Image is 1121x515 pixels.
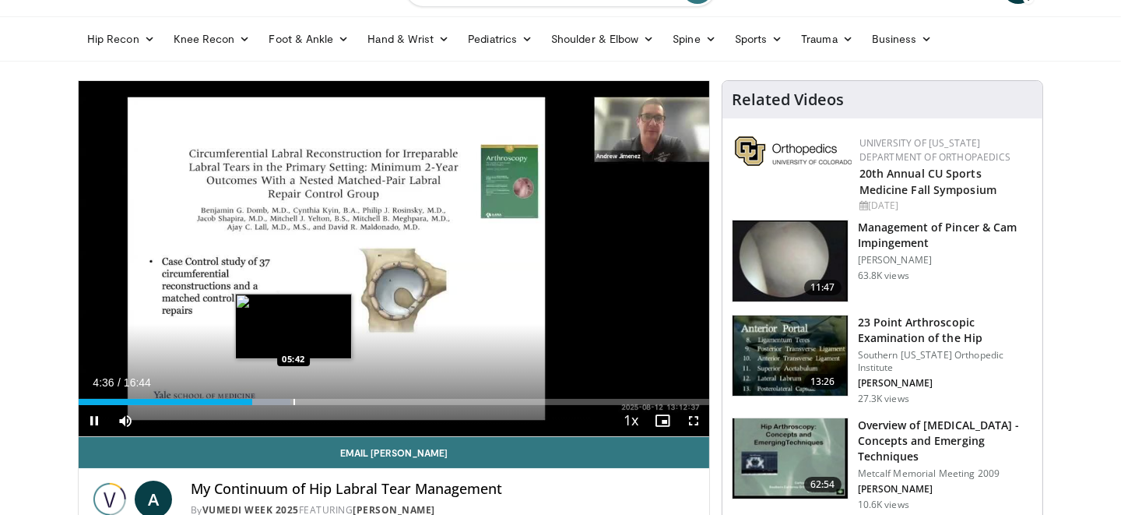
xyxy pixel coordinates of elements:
[79,399,709,405] div: Progress Bar
[804,477,842,492] span: 62:54
[79,405,110,436] button: Pause
[118,376,121,389] span: /
[191,481,697,498] h4: My Continuum of Hip Labral Tear Management
[616,405,647,436] button: Playback Rate
[733,418,848,499] img: 678363_3.png.150x105_q85_crop-smart_upscale.jpg
[235,294,352,359] img: image.jpeg
[858,270,909,282] p: 63.8K views
[859,136,1010,164] a: University of [US_STATE] Department of Orthopaedics
[358,23,459,55] a: Hand & Wrist
[804,374,842,390] span: 13:26
[804,280,842,295] span: 11:47
[735,136,852,166] img: 355603a8-37da-49b6-856f-e00d7e9307d3.png.150x105_q85_autocrop_double_scale_upscale_version-0.2.png
[110,405,141,436] button: Mute
[678,405,709,436] button: Fullscreen
[733,220,848,302] img: 38483_0000_3.png.150x105_q85_crop-smart_upscale.jpg
[863,23,942,55] a: Business
[124,376,151,389] span: 16:44
[93,376,114,389] span: 4:36
[78,23,164,55] a: Hip Recon
[858,467,1033,480] p: Metcalf Memorial Meeting 2009
[858,220,1033,251] h3: Management of Pincer & Cam Impingement
[260,23,359,55] a: Foot & Ankle
[858,393,909,405] p: 27.3K views
[647,405,678,436] button: Enable picture-in-picture mode
[732,315,1033,405] a: 13:26 23 Point Arthroscopic Examination of the Hip Southern [US_STATE] Orthopedic Institute [PERS...
[732,418,1033,511] a: 62:54 Overview of [MEDICAL_DATA] - Concepts and Emerging Techniques Metcalf Memorial Meeting 2009...
[663,23,725,55] a: Spine
[858,483,1033,496] p: [PERSON_NAME]
[858,418,1033,464] h3: Overview of [MEDICAL_DATA] - Concepts and Emerging Techniques
[792,23,863,55] a: Trauma
[859,199,1030,213] div: [DATE]
[459,23,542,55] a: Pediatrics
[858,349,1033,374] p: Southern [US_STATE] Orthopedic Institute
[79,81,709,437] video-js: Video Player
[733,316,848,397] img: oa8B-rsjN5HfbTbX4xMDoxOjBrO-I4W8.150x105_q85_crop-smart_upscale.jpg
[858,377,1033,390] p: [PERSON_NAME]
[732,90,844,109] h4: Related Videos
[79,437,709,468] a: Email [PERSON_NAME]
[164,23,260,55] a: Knee Recon
[858,315,1033,346] h3: 23 Point Arthroscopic Examination of the Hip
[858,499,909,511] p: 10.6K views
[858,254,1033,266] p: [PERSON_NAME]
[542,23,663,55] a: Shoulder & Elbow
[726,23,792,55] a: Sports
[859,166,996,197] a: 20th Annual CU Sports Medicine Fall Symposium
[732,220,1033,302] a: 11:47 Management of Pincer & Cam Impingement [PERSON_NAME] 63.8K views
